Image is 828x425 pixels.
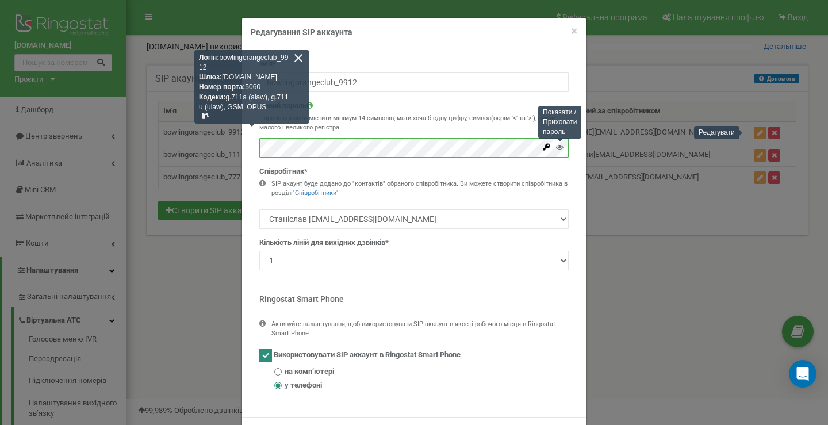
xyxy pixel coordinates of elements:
[271,320,569,338] div: Активуйте налаштування, щоб використовувати SIP аккаунт в якості робочого місця в Ringostat Smart...
[285,380,322,391] span: у телефоні
[271,179,569,197] div: SIP акаунт буде додано до "контактів" обраного співробітника. Ви можете створити співробітника в ...
[274,368,282,376] input: на компʼютері
[199,93,225,101] strong: Кодеки:
[259,114,569,132] p: Пароль повинен містити мінімум 14 символів, мати хоча б одну цифру, символ(окрім '<' та '>'), бук...
[199,73,222,81] strong: Шлюз:
[694,126,739,139] div: Редагувати
[251,26,577,38] h4: Редагування SIP аккаунта
[285,366,334,377] span: на компʼютері
[571,24,577,38] span: ×
[159,121,288,144] td: bowlingorangeclub_9912
[199,83,245,91] strong: Номер порта:
[259,293,569,308] p: Ringostat Smart Phone
[293,189,339,197] a: "Співробітники"
[274,351,461,359] span: Використовувати SIP аккаунт в Ringostat Smart Phone
[259,238,389,248] label: Кількість ліній для вихідних дзвінків*
[538,106,581,139] div: Показати / Приховати пароль
[199,53,219,62] strong: Логін:
[194,50,309,124] div: bowlingorangeclub_9912 [DOMAIN_NAME] 5060 g.711a (alaw), g.711u (ulaw), GSM, OPUS
[274,382,282,389] input: у телефоні
[259,166,308,177] label: Співробітник*
[789,360,816,388] div: Open Intercom Messenger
